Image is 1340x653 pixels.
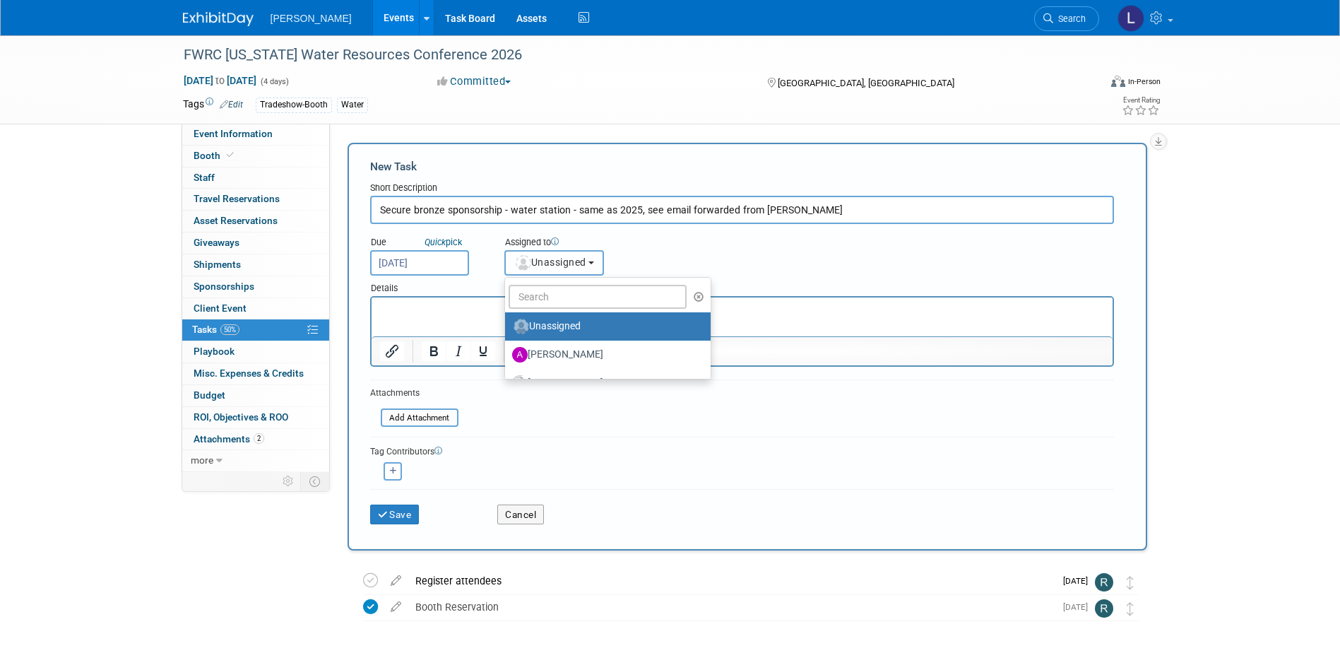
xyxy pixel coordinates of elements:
a: Staff [182,167,329,189]
button: Unassigned [504,250,605,276]
span: 50% [220,324,239,335]
div: Assigned to [504,236,675,250]
a: Booth [182,146,329,167]
button: Cancel [497,505,544,524]
a: Quickpick [422,236,465,248]
i: Move task [1127,576,1134,589]
iframe: Rich Text Area [372,298,1113,336]
a: Travel Reservations [182,189,329,210]
span: Travel Reservations [194,193,280,204]
span: [DATE] [1063,576,1095,586]
td: Tags [183,97,243,113]
img: Rebecca Deis [1095,573,1113,592]
div: FWRC [US_STATE] Water Resources Conference 2026 [179,42,1078,68]
button: Underline [471,341,495,361]
img: Rebecca Deis [1095,599,1113,618]
a: ROI, Objectives & ROO [182,407,329,428]
span: Event Information [194,128,273,139]
img: Lindsey Wolanczyk [1117,5,1144,32]
span: Sponsorships [194,281,254,292]
span: Unassigned [514,257,586,268]
div: Event Format [1016,73,1161,95]
span: more [191,454,213,466]
span: Giveaways [194,237,239,248]
span: Playbook [194,346,235,357]
span: to [213,75,227,86]
i: Move task [1127,602,1134,616]
div: Details [370,276,1114,296]
label: [PERSON_NAME] [512,372,696,394]
a: Giveaways [182,233,329,254]
button: Committed [432,74,516,89]
span: Shipments [194,259,241,270]
a: more [182,450,329,471]
span: Staff [194,172,215,183]
label: [PERSON_NAME] [512,343,696,366]
div: Event Rating [1122,97,1160,104]
button: Italic [446,341,470,361]
span: Tasks [192,324,239,335]
a: Shipments [182,254,329,276]
a: Client Event [182,298,329,319]
a: edit [384,601,408,613]
span: Search [1053,13,1086,24]
span: [DATE] [1063,602,1095,612]
div: Booth Reservation [408,595,1055,619]
span: Misc. Expenses & Credits [194,367,304,379]
span: Asset Reservations [194,215,278,226]
input: Due Date [370,250,469,276]
span: [GEOGRAPHIC_DATA], [GEOGRAPHIC_DATA] [778,78,954,88]
a: Budget [182,385,329,406]
span: ROI, Objectives & ROO [194,411,288,423]
div: New Task [370,159,1114,175]
span: [DATE] [DATE] [183,74,257,87]
img: Unassigned-User-Icon.png [514,319,529,334]
span: (4 days) [259,77,289,86]
label: Unassigned [512,315,696,338]
img: A.jpg [512,347,528,363]
a: Asset Reservations [182,211,329,232]
span: Budget [194,389,225,401]
a: Tasks50% [182,319,329,341]
span: Booth [194,150,237,161]
button: Insert/edit link [380,341,404,361]
span: Client Event [194,302,247,314]
td: Personalize Event Tab Strip [276,472,301,490]
i: Booth reservation complete [227,151,234,159]
div: Due [370,236,483,250]
i: Quick [425,237,446,247]
div: Tradeshow-Booth [256,98,332,112]
input: Search [509,285,687,309]
span: 2 [254,433,264,444]
button: Bold [422,341,446,361]
img: ExhibitDay [183,12,254,26]
div: In-Person [1127,76,1161,87]
div: Register attendees [408,569,1055,593]
img: Format-Inperson.png [1111,76,1125,87]
td: Toggle Event Tabs [300,472,329,490]
a: Misc. Expenses & Credits [182,363,329,384]
span: Attachments [194,433,264,445]
div: Attachments [370,387,458,399]
a: Sponsorships [182,276,329,298]
div: Short Description [370,182,1114,196]
div: Tag Contributors [370,443,1114,458]
a: edit [384,575,408,587]
button: Save [370,505,420,524]
a: Playbook [182,341,329,363]
a: Event Information [182,124,329,145]
div: Water [337,98,368,112]
a: Edit [220,100,243,110]
a: Attachments2 [182,429,329,450]
a: Search [1034,6,1099,31]
span: [PERSON_NAME] [271,13,352,24]
input: Name of task or a short description [370,196,1114,224]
